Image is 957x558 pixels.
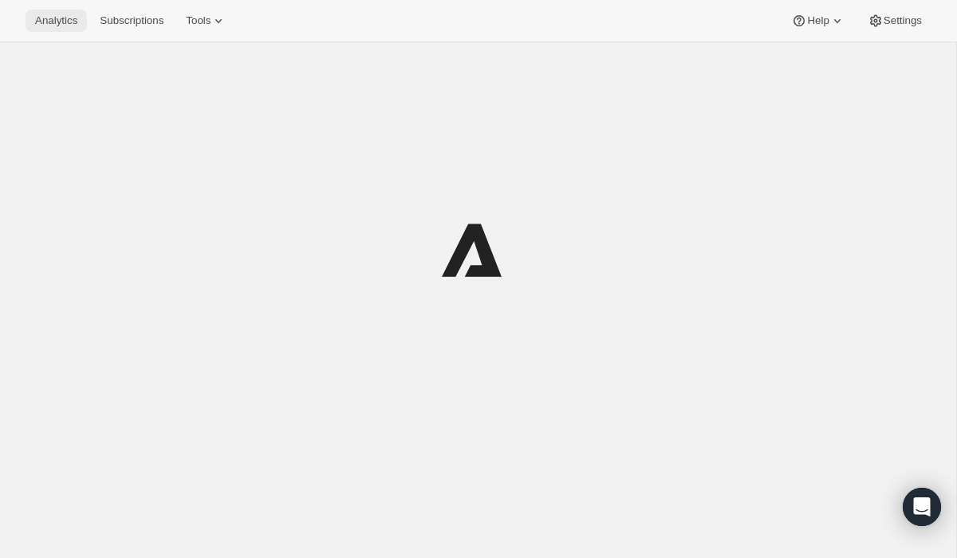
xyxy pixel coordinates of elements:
span: Settings [884,14,922,27]
button: Settings [858,10,931,32]
button: Tools [176,10,236,32]
span: Analytics [35,14,77,27]
button: Help [782,10,854,32]
span: Subscriptions [100,14,163,27]
div: Open Intercom Messenger [903,488,941,526]
button: Subscriptions [90,10,173,32]
span: Tools [186,14,211,27]
span: Help [807,14,829,27]
button: Analytics [26,10,87,32]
